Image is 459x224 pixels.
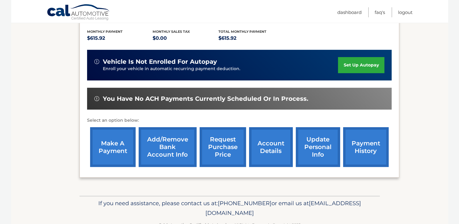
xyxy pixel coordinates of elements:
a: account details [249,127,293,167]
p: $615.92 [218,34,284,42]
a: payment history [343,127,389,167]
p: If you need assistance, please contact us at: or email us at [83,199,376,218]
a: Logout [398,7,413,17]
a: FAQ's [375,7,385,17]
a: make a payment [90,127,136,167]
p: Select an option below: [87,117,392,124]
p: $0.00 [153,34,218,42]
span: You have no ACH payments currently scheduled or in process. [103,95,308,103]
a: Cal Automotive [47,4,110,22]
a: Add/Remove bank account info [139,127,197,167]
span: [PHONE_NUMBER] [218,200,272,207]
a: request purchase price [200,127,246,167]
a: update personal info [296,127,340,167]
span: Monthly Payment [87,29,123,34]
a: set up autopay [338,57,384,73]
p: Enroll your vehicle in automatic recurring payment deduction. [103,66,338,72]
img: alert-white.svg [94,96,99,101]
a: Dashboard [337,7,362,17]
span: Total Monthly Payment [218,29,266,34]
p: $615.92 [87,34,153,42]
span: Monthly sales Tax [153,29,190,34]
span: [EMAIL_ADDRESS][DOMAIN_NAME] [205,200,361,216]
span: vehicle is not enrolled for autopay [103,58,217,66]
img: alert-white.svg [94,59,99,64]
